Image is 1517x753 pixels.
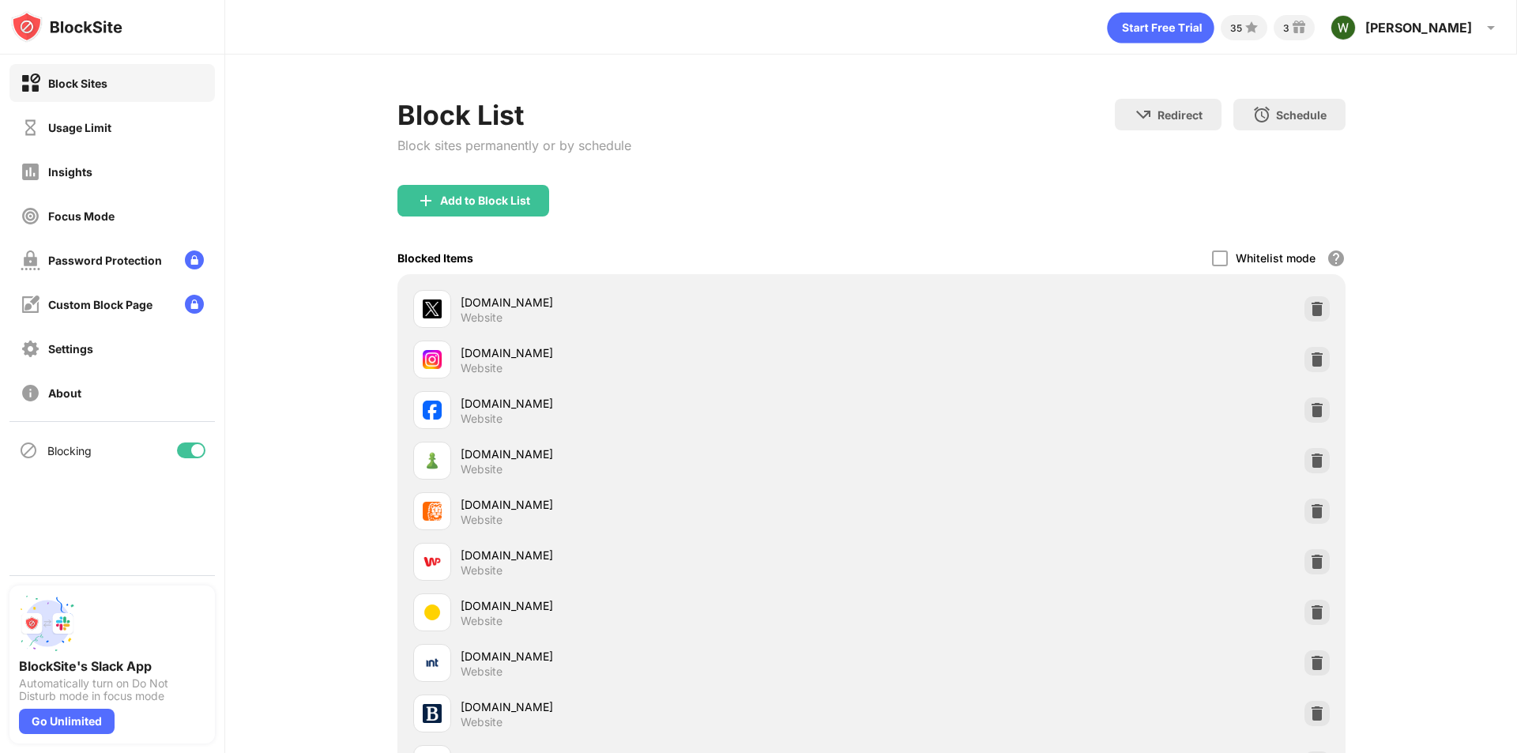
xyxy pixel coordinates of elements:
[461,344,871,361] div: [DOMAIN_NAME]
[423,653,442,672] img: favicons
[21,73,40,93] img: block-on.svg
[1242,18,1261,37] img: points-small.svg
[461,496,871,513] div: [DOMAIN_NAME]
[185,250,204,269] img: lock-menu.svg
[461,412,503,426] div: Website
[19,595,76,652] img: push-slack.svg
[48,342,93,356] div: Settings
[19,709,115,734] div: Go Unlimited
[1331,15,1356,40] img: ACg8ocKhP7LzDYZlF3Zjzn9iQBH8A8v4sVV_kZ4fLoz5-Iqi2Fr46Q=s96-c
[461,462,503,476] div: Website
[48,165,92,179] div: Insights
[423,299,442,318] img: favicons
[21,206,40,226] img: focus-off.svg
[397,137,631,153] div: Block sites permanently or by schedule
[423,401,442,420] img: favicons
[47,444,92,457] div: Blocking
[21,339,40,359] img: settings-off.svg
[397,251,473,265] div: Blocked Items
[423,451,442,470] img: favicons
[461,361,503,375] div: Website
[21,118,40,137] img: time-usage-off.svg
[21,162,40,182] img: insights-off.svg
[48,386,81,400] div: About
[11,11,122,43] img: logo-blocksite.svg
[19,677,205,702] div: Automatically turn on Do Not Disturb mode in focus mode
[48,121,111,134] div: Usage Limit
[1158,108,1203,122] div: Redirect
[1107,12,1214,43] div: animation
[461,597,871,614] div: [DOMAIN_NAME]
[461,715,503,729] div: Website
[423,350,442,369] img: favicons
[185,295,204,314] img: lock-menu.svg
[461,648,871,665] div: [DOMAIN_NAME]
[21,383,40,403] img: about-off.svg
[461,513,503,527] div: Website
[461,614,503,628] div: Website
[1236,251,1316,265] div: Whitelist mode
[48,77,107,90] div: Block Sites
[461,547,871,563] div: [DOMAIN_NAME]
[1289,18,1308,37] img: reward-small.svg
[19,441,38,460] img: blocking-icon.svg
[48,254,162,267] div: Password Protection
[461,311,503,325] div: Website
[48,209,115,223] div: Focus Mode
[1283,22,1289,34] div: 3
[423,603,442,622] img: favicons
[1276,108,1327,122] div: Schedule
[21,250,40,270] img: password-protection-off.svg
[461,563,503,578] div: Website
[397,99,631,131] div: Block List
[461,294,871,311] div: [DOMAIN_NAME]
[461,665,503,679] div: Website
[1230,22,1242,34] div: 35
[1365,20,1472,36] div: [PERSON_NAME]
[461,446,871,462] div: [DOMAIN_NAME]
[423,704,442,723] img: favicons
[48,298,152,311] div: Custom Block Page
[21,295,40,314] img: customize-block-page-off.svg
[461,698,871,715] div: [DOMAIN_NAME]
[423,552,442,571] img: favicons
[19,658,205,674] div: BlockSite's Slack App
[423,502,442,521] img: favicons
[440,194,530,207] div: Add to Block List
[461,395,871,412] div: [DOMAIN_NAME]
